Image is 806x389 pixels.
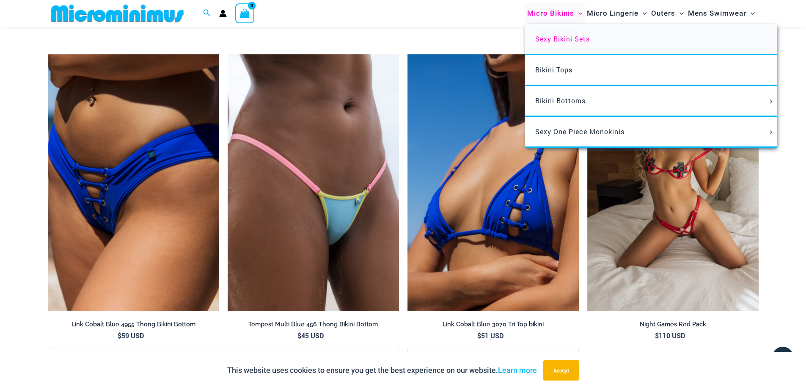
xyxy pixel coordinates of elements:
[477,331,481,340] span: $
[407,320,579,328] h2: Link Cobalt Blue 3070 Tri Top bikini
[48,320,219,331] a: Link Cobalt Blue 4955 Thong Bikini Bottom
[535,96,586,105] span: Bikini Bottoms
[655,331,659,340] span: $
[498,366,537,375] a: Learn more
[407,320,579,331] a: Link Cobalt Blue 3070 Tri Top bikini
[587,54,759,312] img: Night Games Red 1133 Bralette 6133 Thong 04
[574,3,583,24] span: Menu Toggle
[48,320,219,328] h2: Link Cobalt Blue 4955 Thong Bikini Bottom
[407,54,579,312] a: Link Cobalt Blue 3070 Top 01Link Cobalt Blue 3070 Top 4955 Bottom 03Link Cobalt Blue 3070 Top 495...
[638,3,647,24] span: Menu Toggle
[766,99,775,104] span: Menu Toggle
[407,54,579,312] img: Link Cobalt Blue 3070 Top 01
[746,3,755,24] span: Menu Toggle
[688,3,746,24] span: Mens Swimwear
[297,331,324,340] bdi: 45 USD
[477,331,503,340] bdi: 51 USD
[525,55,777,86] a: Bikini Tops
[649,3,686,24] a: OutersMenu ToggleMenu Toggle
[535,65,572,74] span: Bikini Tops
[543,360,579,381] button: Accept
[118,331,144,340] bdi: 59 USD
[219,10,227,17] a: Account icon link
[228,54,399,312] a: Tempest Multi Blue 456 Bottom 01Tempest Multi Blue 312 Top 456 Bottom 07Tempest Multi Blue 312 To...
[655,331,685,340] bdi: 110 USD
[48,54,219,312] img: Link Cobalt Blue 4955 Bottom 02
[675,3,684,24] span: Menu Toggle
[228,320,399,328] h2: Tempest Multi Blue 456 Thong Bikini Bottom
[118,331,121,340] span: $
[535,127,624,136] span: Sexy One Piece Monokinis
[535,34,590,43] span: Sexy Bikini Sets
[587,54,759,312] a: Night Games Red 1133 Bralette 6133 Thong 04Night Games Red 1133 Bralette 6133 Thong 06Night Games...
[587,320,759,328] h2: Night Games Red Pack
[525,3,585,24] a: Micro BikinisMenu ToggleMenu Toggle
[203,8,211,19] a: Search icon link
[227,364,537,377] p: This website uses cookies to ensure you get the best experience on our website.
[525,86,777,117] a: Bikini BottomsMenu ToggleMenu Toggle
[527,3,574,24] span: Micro Bikinis
[525,117,777,148] a: Sexy One Piece MonokinisMenu ToggleMenu Toggle
[585,3,649,24] a: Micro LingerieMenu ToggleMenu Toggle
[587,320,759,331] a: Night Games Red Pack
[524,1,759,25] nav: Site Navigation
[297,331,301,340] span: $
[587,3,638,24] span: Micro Lingerie
[686,3,757,24] a: Mens SwimwearMenu ToggleMenu Toggle
[651,3,675,24] span: Outers
[228,320,399,331] a: Tempest Multi Blue 456 Thong Bikini Bottom
[228,54,399,312] img: Tempest Multi Blue 456 Bottom 01
[766,130,775,135] span: Menu Toggle
[525,24,777,55] a: Sexy Bikini Sets
[48,54,219,312] a: Link Cobalt Blue 4955 Bottom 02Link Cobalt Blue 4955 Bottom 03Link Cobalt Blue 4955 Bottom 03
[235,3,255,23] a: View Shopping Cart, empty
[48,4,187,23] img: MM SHOP LOGO FLAT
